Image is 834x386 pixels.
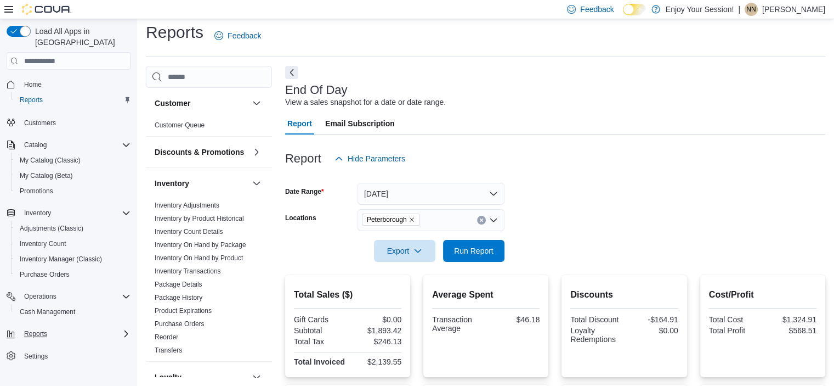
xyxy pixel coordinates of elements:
button: Loyalty [155,372,248,383]
button: Reports [20,327,52,340]
button: Next [285,66,298,79]
div: $46.18 [488,315,540,324]
a: Purchase Orders [155,320,205,328]
button: Settings [2,348,135,364]
button: Adjustments (Classic) [11,221,135,236]
span: Inventory by Product Historical [155,214,244,223]
span: Customers [24,119,56,127]
a: Inventory Manager (Classic) [15,253,106,266]
h3: Inventory [155,178,189,189]
p: | [738,3,740,16]
button: Discounts & Promotions [155,147,248,158]
a: Inventory Adjustments [155,202,219,209]
button: Inventory Manager (Classic) [11,251,135,267]
input: Dark Mode [623,4,646,15]
span: Peterborough [367,214,407,225]
h2: Average Spent [432,288,540,301]
h2: Discounts [570,288,678,301]
span: Inventory [24,209,51,217]
span: Load All Apps in [GEOGRAPHIC_DATA] [31,26,131,48]
span: Reports [15,93,131,107]
span: Promotions [15,184,131,198]
div: $0.00 [627,326,678,335]
span: Reports [24,329,47,338]
span: Package Details [155,280,202,289]
div: $0.00 [350,315,401,324]
div: Subtotal [294,326,345,335]
a: My Catalog (Classic) [15,154,85,167]
button: Operations [20,290,61,303]
h2: Cost/Profit [709,288,816,301]
span: Operations [20,290,131,303]
div: Nijil Narayanan [745,3,758,16]
span: Inventory Count [15,237,131,250]
h3: Customer [155,98,190,109]
a: Feedback [210,25,265,47]
button: Customer [250,97,263,110]
span: NN [746,3,756,16]
span: Run Report [454,245,493,256]
button: Operations [2,289,135,304]
div: $1,893.42 [350,326,401,335]
button: Promotions [11,183,135,199]
button: Cash Management [11,304,135,320]
div: $2,139.55 [350,357,401,366]
button: Loyalty [250,371,263,384]
span: Home [24,80,42,89]
span: Reorder [155,333,178,342]
button: Clear input [477,216,486,225]
button: Inventory [2,205,135,221]
a: Package History [155,294,202,301]
span: Feedback [228,30,261,41]
a: Inventory On Hand by Product [155,254,243,262]
span: Catalog [24,141,47,149]
span: Purchase Orders [20,270,70,279]
span: Inventory Manager (Classic) [15,253,131,266]
span: Inventory [20,206,131,220]
button: My Catalog (Beta) [11,168,135,183]
span: My Catalog (Classic) [20,156,81,165]
span: My Catalog (Classic) [15,154,131,167]
img: Cova [22,4,71,15]
span: Inventory Count [20,239,66,248]
h3: Discounts & Promotions [155,147,244,158]
a: Home [20,78,46,91]
button: Inventory [250,177,263,190]
a: Customer Queue [155,121,205,129]
a: Promotions [15,184,58,198]
strong: Total Invoiced [294,357,345,366]
div: -$164.91 [627,315,678,324]
button: Reports [11,92,135,108]
h3: End Of Day [285,83,348,97]
div: Inventory [146,199,272,361]
a: Inventory Transactions [155,267,221,275]
label: Date Range [285,187,324,196]
span: Dark Mode [623,15,623,16]
button: Open list of options [489,216,498,225]
span: Inventory On Hand by Package [155,240,246,249]
div: $246.13 [350,337,401,346]
a: Settings [20,350,52,363]
div: Customer [146,119,272,136]
div: Transaction Average [432,315,484,333]
h3: Loyalty [155,372,181,383]
a: Package Details [155,281,202,288]
a: Transfers [155,346,182,354]
span: My Catalog (Beta) [20,171,73,180]
button: Customer [155,98,248,109]
span: Promotions [20,187,53,195]
button: Catalog [2,137,135,153]
button: Inventory [20,206,55,220]
span: Product Expirations [155,306,212,315]
button: Catalog [20,138,51,152]
span: Adjustments (Classic) [15,222,131,235]
a: My Catalog (Beta) [15,169,77,182]
button: Export [374,240,435,262]
div: View a sales snapshot for a date or date range. [285,97,446,108]
a: Inventory On Hand by Package [155,241,246,249]
div: $568.51 [765,326,816,335]
button: Remove Peterborough from selection in this group [409,216,415,223]
span: Peterborough [362,214,421,226]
